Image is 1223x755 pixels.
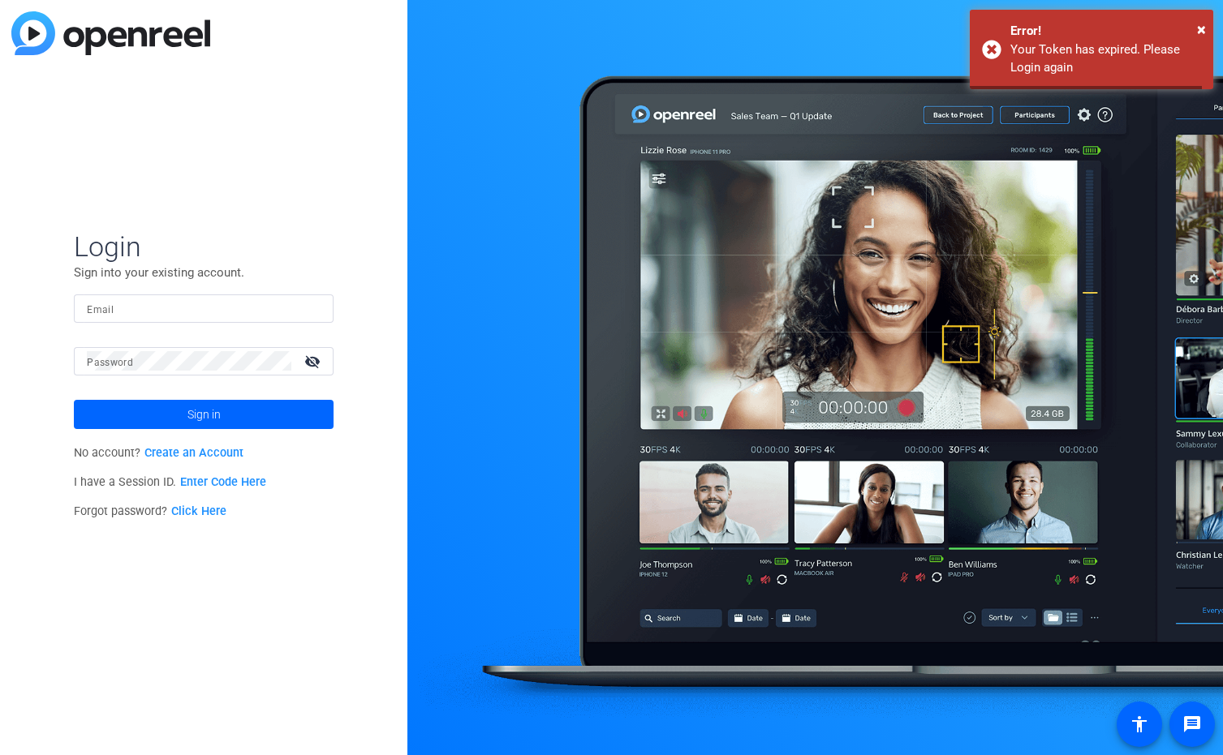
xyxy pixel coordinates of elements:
mat-icon: message [1182,714,1202,734]
span: No account? [74,446,243,460]
input: Enter Email Address [87,298,321,318]
div: Your Token has expired. Please Login again [1010,41,1201,77]
span: Sign in [187,394,221,435]
a: Create an Account [144,446,243,460]
button: Sign in [74,400,334,429]
p: Sign into your existing account. [74,264,334,281]
a: Enter Code Here [180,475,266,489]
span: × [1197,19,1206,39]
a: Click Here [171,504,226,518]
mat-label: Email [87,304,114,315]
mat-icon: accessibility [1130,714,1149,734]
div: Error! [1010,22,1201,41]
span: Login [74,230,334,264]
img: blue-gradient.svg [11,11,210,55]
button: Close [1197,17,1206,41]
mat-icon: visibility_off [295,350,334,373]
span: Forgot password? [74,504,226,518]
span: I have a Session ID. [74,475,266,489]
mat-label: Password [87,357,133,368]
